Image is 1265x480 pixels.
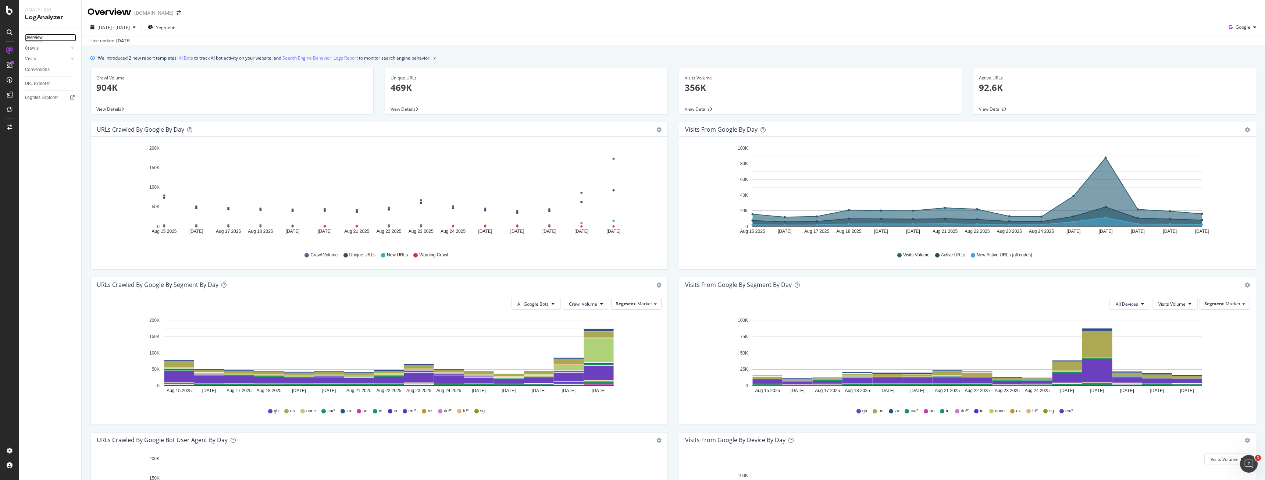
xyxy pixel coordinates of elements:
[1226,301,1240,307] span: Market
[1211,456,1238,462] span: Visits Volume
[738,473,748,478] text: 100K
[946,408,949,414] span: ie
[1204,453,1250,465] button: Visits Volume
[227,388,252,393] text: Aug 17 2025
[149,185,160,190] text: 100K
[25,55,69,63] a: Visits
[995,408,1005,414] span: none
[562,388,576,393] text: [DATE]
[740,334,748,339] text: 75K
[1158,301,1186,307] span: Visits Volume
[980,408,983,414] span: in
[1090,388,1104,393] text: [DATE]
[149,165,160,170] text: 150K
[1131,229,1145,234] text: [DATE]
[685,143,1247,245] svg: A chart.
[419,252,448,258] span: Warning Crawl
[1163,229,1177,234] text: [DATE]
[1245,438,1250,443] div: gear
[879,408,883,414] span: us
[685,316,1247,401] svg: A chart.
[738,146,748,151] text: 100K
[903,252,930,258] span: Visits Volume
[656,282,662,288] div: gear
[25,45,39,52] div: Crawls
[1255,455,1261,461] span: 1
[96,81,368,94] p: 904K
[510,229,524,234] text: [DATE]
[98,54,431,62] div: We introduced 2 new report templates: to track AI bot activity on your website, and to monitor se...
[310,252,338,258] span: Crawl Volume
[740,229,765,234] text: Aug 15 2025
[1150,388,1164,393] text: [DATE]
[1029,229,1054,234] text: Aug 24 2025
[25,34,76,42] a: Overview
[96,106,121,112] span: View Details
[836,229,861,234] text: Aug 18 2025
[88,21,139,33] button: [DATE] - [DATE]
[97,24,130,31] span: [DATE] - [DATE]
[149,318,160,323] text: 200K
[740,351,748,356] text: 50K
[685,281,792,288] div: Visits from Google By Segment By Day
[152,229,177,234] text: Aug 15 2025
[755,388,780,393] text: Aug 15 2025
[346,388,371,393] text: Aug 21 2025
[965,229,990,234] text: Aug 22 2025
[90,54,1256,62] div: info banner
[216,229,241,234] text: Aug 17 2025
[157,383,160,388] text: 0
[134,9,174,17] div: [DOMAIN_NAME]
[569,301,597,307] span: Crawl Volume
[997,229,1022,234] text: Aug 23 2025
[346,408,351,414] span: za
[349,252,375,258] span: Unique URLs
[25,80,50,88] div: URL Explorer
[97,316,659,401] div: A chart.
[97,143,659,245] svg: A chart.
[157,224,160,229] text: 0
[97,126,184,133] div: URLs Crawled by Google by day
[637,301,652,307] span: Market
[740,193,748,198] text: 40K
[1109,298,1150,310] button: All Devices
[745,383,748,388] text: 0
[979,75,1250,81] div: Active URLs
[428,408,432,414] span: nz
[145,21,179,33] button: Segments
[685,436,785,444] div: Visits From Google By Device By Day
[845,388,870,393] text: Aug 18 2025
[156,24,177,31] span: Segments
[149,334,160,339] text: 150K
[376,388,401,393] text: Aug 22 2025
[25,66,76,74] a: Conversions
[282,54,358,62] a: Search Engine Behavior: Logs Report
[363,408,367,414] span: au
[1240,455,1258,473] iframe: Intercom live chat
[344,229,369,234] text: Aug 21 2025
[616,301,635,307] span: Segment
[1066,229,1080,234] text: [DATE]
[394,408,397,414] span: in
[25,66,50,74] div: Conversions
[592,388,606,393] text: [DATE]
[387,252,408,258] span: New URLs
[542,229,556,234] text: [DATE]
[1152,298,1198,310] button: Visits Volume
[1195,229,1209,234] text: [DATE]
[862,408,867,414] span: gb
[478,229,492,234] text: [DATE]
[189,229,203,234] text: [DATE]
[1060,388,1074,393] text: [DATE]
[815,388,840,393] text: Aug 17 2025
[740,177,748,182] text: 60K
[656,438,662,443] div: gear
[97,281,218,288] div: URLs Crawled by Google By Segment By Day
[177,10,181,15] div: arrow-right-arrow-left
[804,229,829,234] text: Aug 17 2025
[935,388,960,393] text: Aug 21 2025
[25,80,76,88] a: URL Explorer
